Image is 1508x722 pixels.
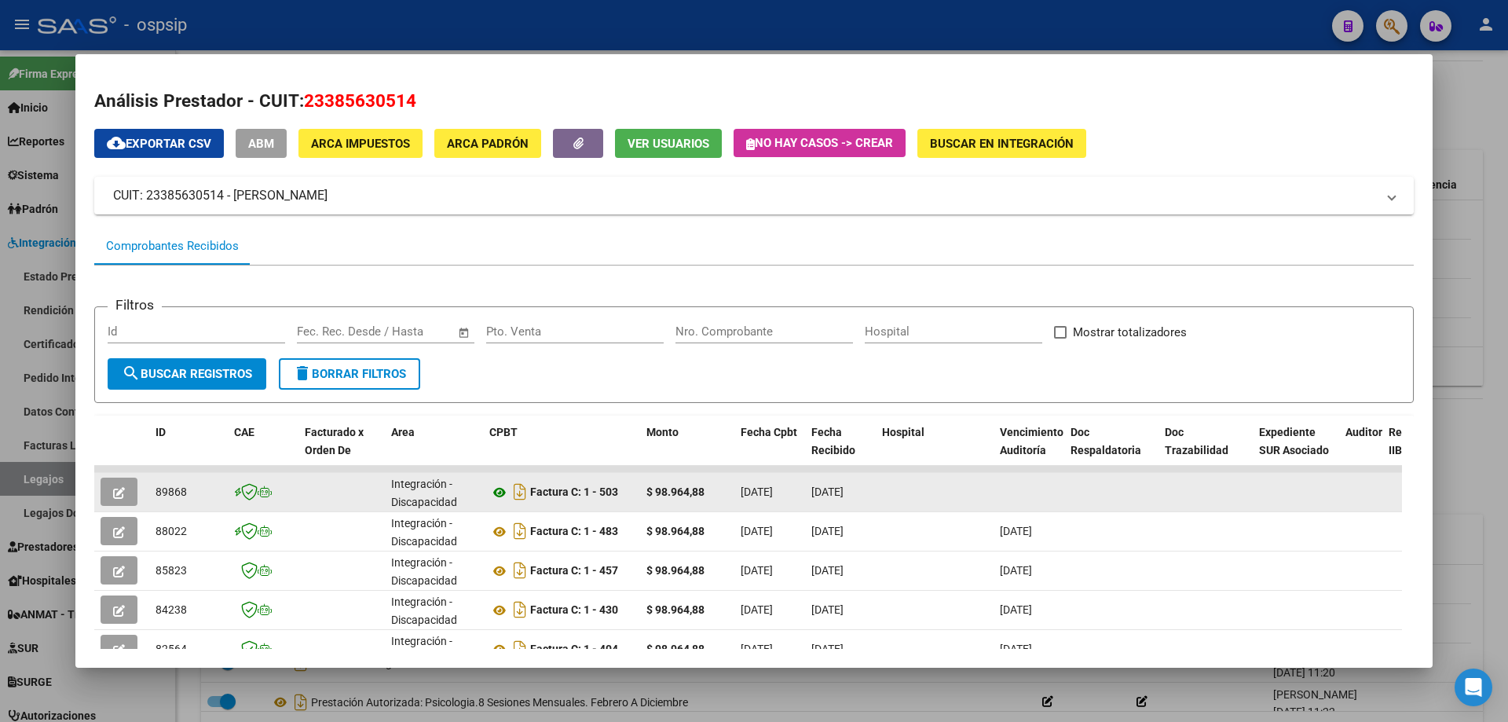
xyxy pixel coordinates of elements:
[530,643,618,656] strong: Factura C: 1 - 404
[108,295,162,315] h3: Filtros
[297,324,361,339] input: Fecha inicio
[375,324,451,339] input: Fecha fin
[156,603,187,616] span: 84238
[741,486,773,498] span: [DATE]
[811,486,844,498] span: [DATE]
[391,596,457,626] span: Integración - Discapacidad
[489,426,518,438] span: CPBT
[510,519,530,544] i: Descargar documento
[1382,416,1445,485] datatable-header-cell: Retencion IIBB
[646,564,705,577] strong: $ 98.964,88
[994,416,1064,485] datatable-header-cell: Vencimiento Auditoría
[530,565,618,577] strong: Factura C: 1 - 457
[510,636,530,662] i: Descargar documento
[156,486,187,498] span: 89868
[1259,426,1329,456] span: Expediente SUR Asociado
[882,426,924,438] span: Hospital
[248,137,274,151] span: ABM
[930,137,1074,151] span: Buscar en Integración
[734,416,805,485] datatable-header-cell: Fecha Cpbt
[734,129,906,157] button: No hay casos -> Crear
[811,564,844,577] span: [DATE]
[640,416,734,485] datatable-header-cell: Monto
[156,564,187,577] span: 85823
[236,129,287,158] button: ABM
[1253,416,1339,485] datatable-header-cell: Expediente SUR Asociado
[646,643,705,655] strong: $ 98.964,88
[917,129,1086,158] button: Buscar en Integración
[279,358,420,390] button: Borrar Filtros
[391,478,457,508] span: Integración - Discapacidad
[1339,416,1382,485] datatable-header-cell: Auditoria
[741,564,773,577] span: [DATE]
[646,603,705,616] strong: $ 98.964,88
[305,426,364,456] span: Facturado x Orden De
[122,364,141,383] mat-icon: search
[741,426,797,438] span: Fecha Cpbt
[1000,564,1032,577] span: [DATE]
[646,525,705,537] strong: $ 98.964,88
[530,526,618,538] strong: Factura C: 1 - 483
[94,88,1414,115] h2: Análisis Prestador - CUIT:
[483,416,640,485] datatable-header-cell: CPBT
[156,643,187,655] span: 82564
[311,137,410,151] span: ARCA Impuestos
[805,416,876,485] datatable-header-cell: Fecha Recibido
[107,137,211,151] span: Exportar CSV
[741,603,773,616] span: [DATE]
[876,416,994,485] datatable-header-cell: Hospital
[391,426,415,438] span: Area
[106,237,239,255] div: Comprobantes Recibidos
[1000,525,1032,537] span: [DATE]
[456,324,474,342] button: Open calendar
[447,137,529,151] span: ARCA Padrón
[530,604,618,617] strong: Factura C: 1 - 430
[510,479,530,504] i: Descargar documento
[293,367,406,381] span: Borrar Filtros
[811,426,855,456] span: Fecha Recibido
[391,635,457,665] span: Integración - Discapacidad
[107,134,126,152] mat-icon: cloud_download
[741,643,773,655] span: [DATE]
[156,525,187,537] span: 88022
[1064,416,1158,485] datatable-header-cell: Doc Respaldatoria
[304,90,416,111] span: 23385630514
[385,416,483,485] datatable-header-cell: Area
[149,416,228,485] datatable-header-cell: ID
[615,129,722,158] button: Ver Usuarios
[434,129,541,158] button: ARCA Padrón
[530,486,618,499] strong: Factura C: 1 - 503
[646,486,705,498] strong: $ 98.964,88
[746,136,893,150] span: No hay casos -> Crear
[156,426,166,438] span: ID
[1071,426,1141,456] span: Doc Respaldatoria
[1455,669,1492,706] div: Open Intercom Messenger
[510,558,530,583] i: Descargar documento
[1073,323,1187,342] span: Mostrar totalizadores
[1345,426,1392,438] span: Auditoria
[811,603,844,616] span: [DATE]
[293,364,312,383] mat-icon: delete
[94,129,224,158] button: Exportar CSV
[1000,426,1063,456] span: Vencimiento Auditoría
[228,416,298,485] datatable-header-cell: CAE
[1000,643,1032,655] span: [DATE]
[234,426,254,438] span: CAE
[646,426,679,438] span: Monto
[510,597,530,622] i: Descargar documento
[1165,426,1228,456] span: Doc Trazabilidad
[628,137,709,151] span: Ver Usuarios
[1000,603,1032,616] span: [DATE]
[391,556,457,587] span: Integración - Discapacidad
[811,643,844,655] span: [DATE]
[811,525,844,537] span: [DATE]
[1158,416,1253,485] datatable-header-cell: Doc Trazabilidad
[298,129,423,158] button: ARCA Impuestos
[741,525,773,537] span: [DATE]
[108,358,266,390] button: Buscar Registros
[113,186,1376,205] mat-panel-title: CUIT: 23385630514 - [PERSON_NAME]
[1389,426,1440,456] span: Retencion IIBB
[94,177,1414,214] mat-expansion-panel-header: CUIT: 23385630514 - [PERSON_NAME]
[298,416,385,485] datatable-header-cell: Facturado x Orden De
[391,517,457,548] span: Integración - Discapacidad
